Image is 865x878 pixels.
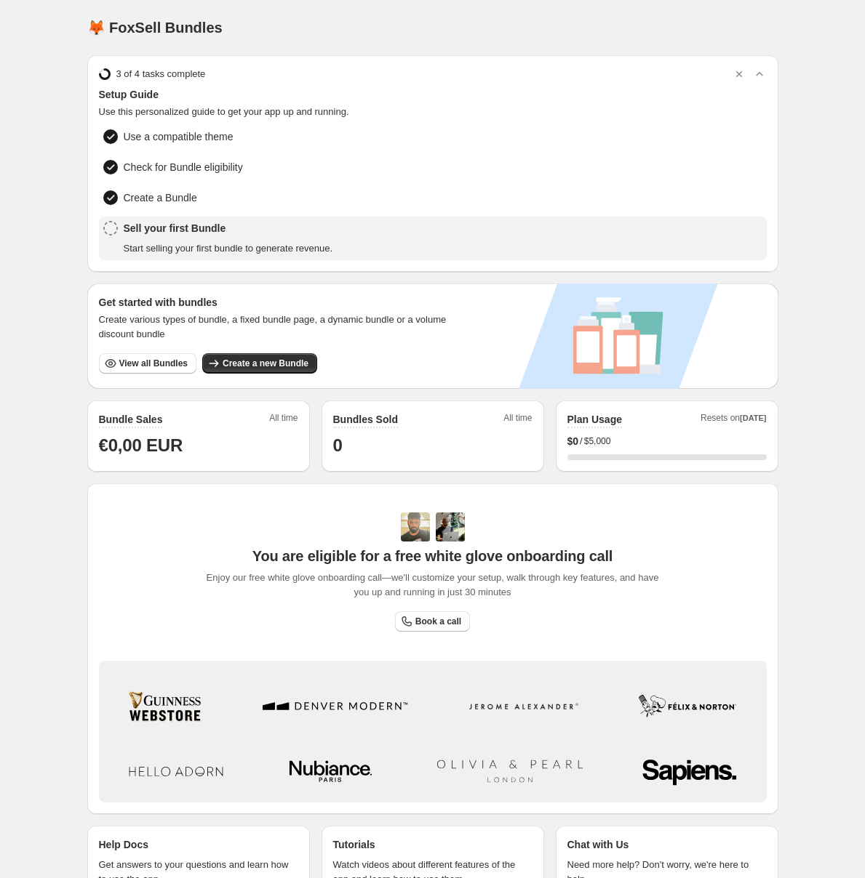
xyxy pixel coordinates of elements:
h1: 0 [333,434,533,457]
img: Adi [401,512,430,541]
span: All time [269,412,298,428]
span: Create a new Bundle [223,358,308,369]
p: Help Docs [99,837,148,852]
button: Create a new Bundle [202,353,317,374]
h1: €0,00 EUR [99,434,298,457]
h2: Plan Usage [567,412,622,427]
img: Prakhar [436,512,465,541]
p: Chat with Us [567,837,629,852]
span: $5,000 [584,435,611,447]
a: Book a call [395,611,470,632]
span: View all Bundles [119,358,188,369]
h2: Bundle Sales [99,412,163,427]
span: Use a compatible theme [124,129,234,144]
span: Start selling your first bundle to generate revenue. [124,241,333,256]
span: Resets on [701,412,767,428]
span: Use this personalized guide to get your app up and running. [99,105,767,119]
span: Create a Bundle [124,190,197,205]
span: All time [503,412,532,428]
span: Sell your first Bundle [124,221,333,235]
span: 3 of 4 tasks complete [116,67,206,81]
span: [DATE] [740,414,766,422]
span: $ 0 [567,434,579,448]
p: Tutorials [333,837,375,852]
span: Book a call [415,616,461,627]
span: Create various types of bundle, a fixed bundle page, a dynamic bundle or a volume discount bundle [99,313,461,342]
span: Setup Guide [99,87,767,102]
span: Enjoy our free white glove onboarding call—we'll customize your setup, walk through key features,... [199,571,666,600]
div: / [567,434,767,448]
span: Check for Bundle eligibility [124,160,243,174]
h2: Bundles Sold [333,412,398,427]
h1: 🦊 FoxSell Bundles [87,19,223,36]
span: You are eligible for a free white glove onboarding call [252,547,613,565]
button: View all Bundles [99,353,196,374]
h3: Get started with bundles [99,295,461,310]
